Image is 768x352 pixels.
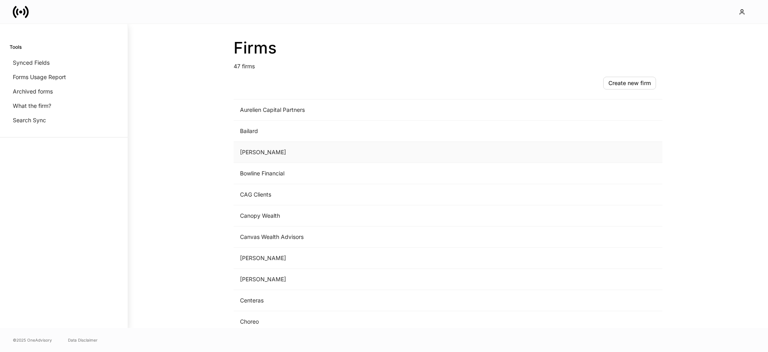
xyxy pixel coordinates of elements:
button: Create new firm [603,77,656,89]
p: 47 firms [234,58,662,70]
td: Canopy Wealth [234,205,530,227]
div: Create new firm [608,80,651,86]
p: Forms Usage Report [13,73,66,81]
td: Centeras [234,290,530,311]
td: [PERSON_NAME] [234,248,530,269]
a: Synced Fields [10,56,118,70]
td: Choreo [234,311,530,332]
td: Canvas Wealth Advisors [234,227,530,248]
h6: Tools [10,43,22,51]
a: Search Sync [10,113,118,127]
a: Archived forms [10,84,118,99]
span: © 2025 OneAdvisory [13,337,52,343]
p: Synced Fields [13,59,50,67]
p: What the firm? [13,102,51,110]
a: Data Disclaimer [68,337,98,343]
p: Search Sync [13,116,46,124]
p: Archived forms [13,88,53,95]
td: [PERSON_NAME] [234,269,530,290]
h2: Firms [234,38,662,58]
td: [PERSON_NAME] [234,142,530,163]
td: Aurelien Capital Partners [234,99,530,121]
a: What the firm? [10,99,118,113]
td: Bailard [234,121,530,142]
td: CAG Clients [234,184,530,205]
td: Bowline Financial [234,163,530,184]
a: Forms Usage Report [10,70,118,84]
